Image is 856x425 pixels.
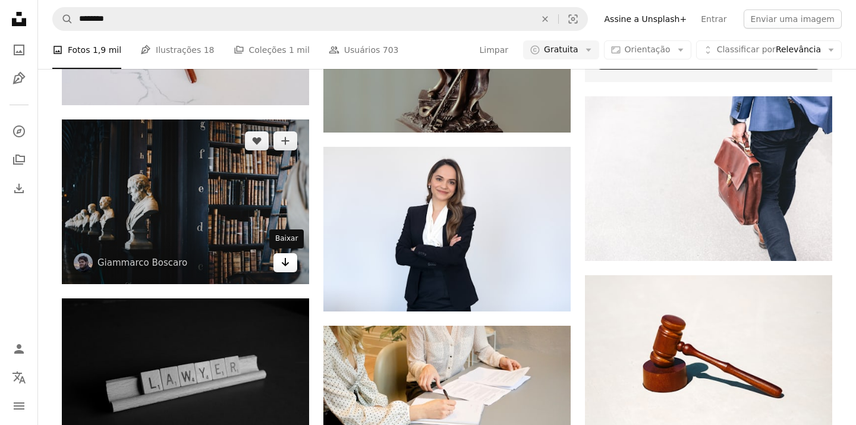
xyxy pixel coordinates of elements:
a: Fotos [7,38,31,62]
button: Idioma [7,366,31,389]
span: Gratuita [544,44,578,56]
img: uma mulher em um terno preto [323,147,571,311]
a: uma mulher em um terno preto [323,223,571,234]
button: Limpar [479,40,509,59]
a: Lote de livros em prateleira de madeira preta [62,196,309,207]
span: Relevância [717,44,821,56]
a: Entrar / Cadastrar-se [7,337,31,361]
span: 18 [204,43,215,56]
img: Ir para o perfil de Giammarco Boscaro [74,253,93,272]
button: Limpar [532,8,558,30]
a: Coleções 1 mil [234,31,310,69]
a: Baixar [273,253,297,272]
button: Adicionar à coleção [273,131,297,150]
a: Entrar [694,10,734,29]
img: pessoa andando segurando saco de couro marrom [585,96,832,261]
form: Pesquise conteúdo visual em todo o site [52,7,588,31]
a: Ilustrações [7,67,31,90]
a: Início — Unsplash [7,7,31,33]
span: 703 [383,43,399,56]
span: 1 mil [289,43,310,56]
button: Pesquise na Unsplash [53,8,73,30]
img: Lote de livros em prateleira de madeira preta [62,119,309,284]
button: Pesquisa visual [559,8,587,30]
a: Coleções [7,148,31,172]
a: Usuários 703 [329,31,399,69]
div: Baixar [269,229,304,248]
button: Gratuita [523,40,599,59]
a: woman signing on white printer paper beside woman about to touch the documents [323,402,571,413]
a: marrom de madeira scrable [62,376,309,386]
span: Classificar por [717,45,776,54]
button: Orientação [604,40,691,59]
a: pessoa andando segurando saco de couro marrom [585,173,832,184]
a: Histórico de downloads [7,177,31,200]
button: Menu [7,394,31,418]
button: Enviar uma imagem [744,10,842,29]
a: Ilustrações 18 [140,31,214,69]
a: Assine a Unsplash+ [597,10,694,29]
a: Explorar [7,119,31,143]
a: Giammarco Boscaro [97,257,187,269]
span: Orientação [625,45,671,54]
button: Curtir [245,131,269,150]
button: Classificar porRelevância [696,40,842,59]
a: ferramenta de madeira marrom na superfície branca [585,352,832,363]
